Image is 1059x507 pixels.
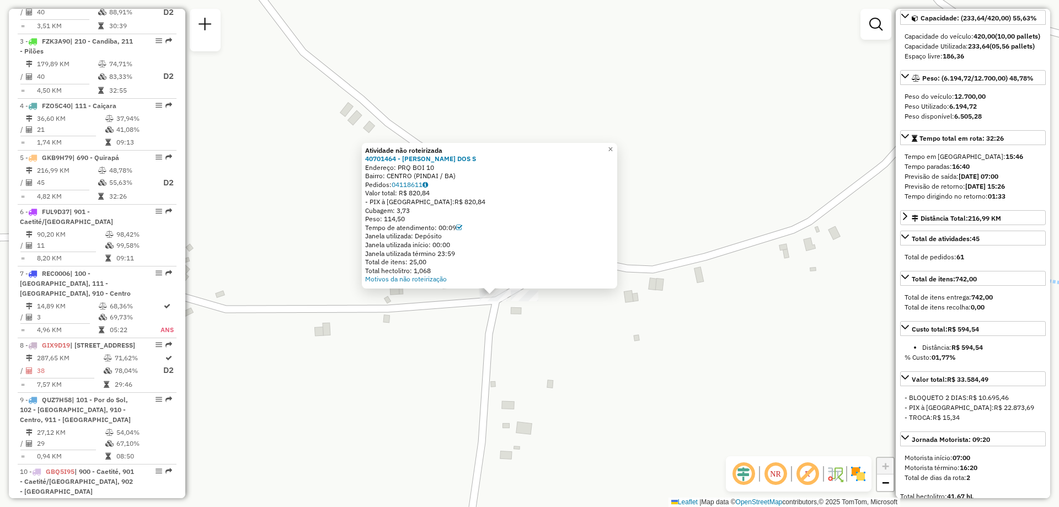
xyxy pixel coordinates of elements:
i: % de utilização da cubagem [98,179,106,186]
em: Opções [156,396,162,403]
strong: Atividade não roteirizada [365,146,442,154]
i: Total de Atividades [26,126,33,133]
div: Total de itens: 25,00 [365,258,614,266]
td: = [20,20,25,31]
i: % de utilização do peso [98,61,106,67]
i: Distância Total [26,231,33,238]
strong: [DATE] 07:00 [959,172,998,180]
i: Tempo total em rota [99,327,104,333]
strong: 6.194,72 [949,102,977,110]
span: QUZ7H58 [42,396,72,404]
span: Peso: (6.194,72/12.700,00) 48,78% [922,74,1034,82]
strong: R$ 594,54 [948,325,979,333]
em: Rota exportada [165,102,172,109]
td: 40 [36,6,98,19]
strong: 12.700,00 [954,92,986,100]
i: % de utilização do peso [99,303,107,309]
a: Jornada Motorista: 09:20 [900,431,1046,446]
div: Total de itens entrega: [905,292,1041,302]
span: FUL9D37 [42,207,69,216]
span: Ocultar NR [762,461,789,487]
div: Total de atividades:45 [900,248,1046,266]
em: Opções [156,154,162,161]
td: ANS [160,324,174,335]
td: 3,51 KM [36,20,98,31]
i: % de utilização da cubagem [98,73,106,80]
div: - TROCA: [905,413,1041,423]
td: = [20,137,25,148]
div: Motorista término: [905,463,1041,473]
strong: 45 [972,234,980,243]
td: 179,89 KM [36,58,98,70]
span: REC0006 [42,269,70,277]
td: = [20,253,25,264]
i: Total de Atividades [26,73,33,80]
strong: R$ 594,54 [951,343,983,351]
span: Ocultar deslocamento [730,461,757,487]
span: 9 - [20,396,131,424]
div: Atividade não roteirizada - ANTONIEL GOMES DOS S [480,290,507,301]
em: Rota exportada [165,468,172,474]
div: Peso Utilizado: [905,102,1041,111]
td: 05:22 [109,324,160,335]
div: Tempo total em rota: 32:26 [900,147,1046,206]
em: Rota exportada [165,396,172,403]
div: Peso: (6.194,72/12.700,00) 48,78% [900,87,1046,126]
i: Total de Atividades [26,314,33,321]
em: Rota exportada [165,154,172,161]
td: 09:11 [116,253,172,264]
div: Janela utilizada: Depósito [365,232,614,241]
a: 40701464 - [PERSON_NAME] DOS S [365,154,476,163]
span: | [699,498,701,506]
div: Endereço: PRQ BOI 10 [365,163,614,172]
td: 74,71% [109,58,153,70]
div: Valor total: [912,375,988,385]
div: Map data © contributors,© 2025 TomTom, Microsoft [668,498,900,507]
a: Valor total:R$ 33.584,49 [900,371,1046,386]
div: - PIX à [GEOGRAPHIC_DATA]: [905,403,1041,413]
td: 21 [36,124,105,135]
td: 4,96 KM [36,324,98,335]
span: 6 - [20,207,113,226]
span: GKB9H79 [42,153,72,162]
span: 216,99 KM [968,214,1001,222]
i: % de utilização do peso [104,355,112,361]
i: % de utilização da cubagem [105,242,114,249]
strong: 41,67 hL [947,492,974,500]
strong: 61 [956,253,964,261]
td: 54,04% [116,427,172,438]
em: Rota exportada [165,270,172,276]
div: Total de itens: [912,274,977,284]
td: 88,91% [109,6,153,19]
strong: 742,00 [955,275,977,283]
div: Tempo dirigindo no retorno: [905,191,1041,201]
td: 83,33% [109,70,153,83]
td: 69,73% [109,312,160,323]
td: / [20,364,25,377]
span: | 900 - Caetité, 901 - Caetité/[GEOGRAPHIC_DATA], 902 - [GEOGRAPHIC_DATA] [20,467,134,495]
td: 37,94% [116,113,172,124]
a: Exibir filtros [865,13,887,35]
i: Total de Atividades [26,367,33,374]
div: - PIX à [GEOGRAPHIC_DATA]: [365,198,614,206]
td: 32:55 [109,85,153,96]
div: Total hectolitro: 1,068 [365,266,614,275]
td: 1,74 KM [36,137,105,148]
td: 48,78% [109,165,153,176]
td: 29:46 [114,379,163,390]
i: Observações [422,182,428,188]
p: D2 [154,6,174,19]
i: % de utilização do peso [105,115,114,122]
span: Tempo total em rota: 32:26 [919,134,1004,142]
em: Rota exportada [165,38,172,44]
i: Tempo total em rota [98,87,104,94]
strong: 6.505,28 [954,112,982,120]
strong: 01:33 [988,192,1005,200]
i: % de utilização do peso [105,429,114,436]
div: Total de pedidos: [905,252,1041,262]
span: R$ 22.873,69 [994,403,1034,412]
em: Opções [156,468,162,474]
span: | 111 - Caiçara [71,102,116,110]
span: Total de atividades: [912,234,980,243]
strong: 01,77% [932,353,956,361]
